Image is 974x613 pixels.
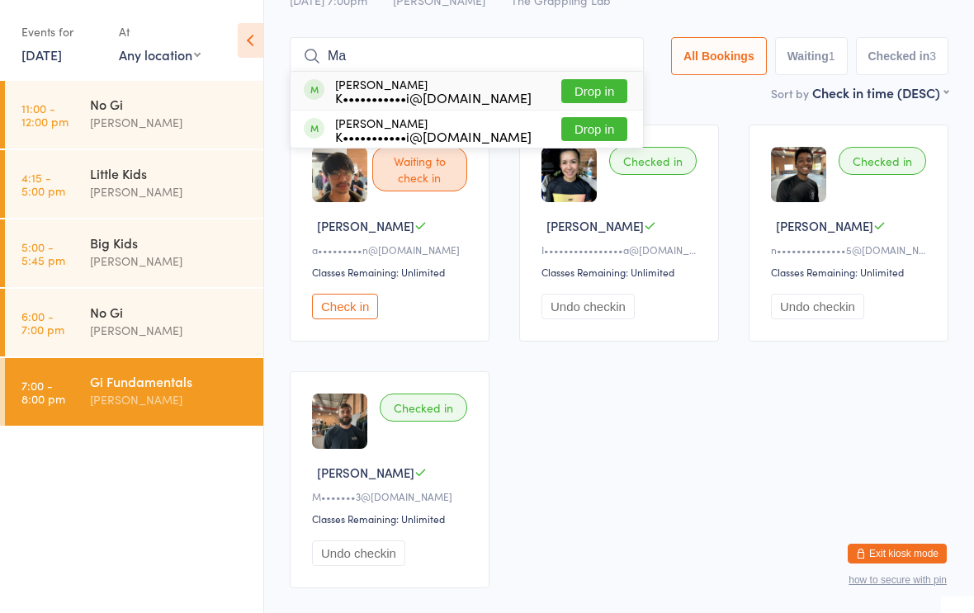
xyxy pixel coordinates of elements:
[21,379,65,405] time: 7:00 - 8:00 pm
[771,265,931,279] div: Classes Remaining: Unlimited
[561,79,627,103] button: Drop in
[776,217,873,234] span: [PERSON_NAME]
[546,217,644,234] span: [PERSON_NAME]
[21,240,65,266] time: 5:00 - 5:45 pm
[317,217,414,234] span: [PERSON_NAME]
[21,309,64,336] time: 6:00 - 7:00 pm
[372,147,467,191] div: Waiting to check in
[119,45,201,64] div: Any location
[317,464,414,481] span: [PERSON_NAME]
[312,512,472,526] div: Classes Remaining: Unlimited
[771,294,864,319] button: Undo checkin
[90,164,249,182] div: Little Kids
[90,252,249,271] div: [PERSON_NAME]
[380,394,467,422] div: Checked in
[335,116,532,143] div: [PERSON_NAME]
[5,150,263,218] a: 4:15 -5:00 pmLittle Kids[PERSON_NAME]
[771,85,809,101] label: Sort by
[839,147,926,175] div: Checked in
[90,303,249,321] div: No Gi
[90,113,249,132] div: [PERSON_NAME]
[312,394,367,449] img: image1757324904.png
[5,358,263,426] a: 7:00 -8:00 pmGi Fundamentals[PERSON_NAME]
[312,147,367,202] img: image1747440944.png
[541,243,702,257] div: I••••••••••••••••a@[DOMAIN_NAME]
[775,37,848,75] button: Waiting1
[335,130,532,143] div: K•••••••••••i@[DOMAIN_NAME]
[21,171,65,197] time: 4:15 - 5:00 pm
[5,81,263,149] a: 11:00 -12:00 pmNo Gi[PERSON_NAME]
[335,78,532,104] div: [PERSON_NAME]
[312,540,405,566] button: Undo checkin
[856,37,949,75] button: Checked in3
[609,147,697,175] div: Checked in
[671,37,767,75] button: All Bookings
[21,18,102,45] div: Events for
[929,50,936,63] div: 3
[312,294,378,319] button: Check in
[290,37,644,75] input: Search
[119,18,201,45] div: At
[541,265,702,279] div: Classes Remaining: Unlimited
[21,45,62,64] a: [DATE]
[829,50,835,63] div: 1
[848,544,947,563] button: Exit kiosk mode
[90,390,249,409] div: [PERSON_NAME]
[812,83,948,101] div: Check in time (DESC)
[312,489,472,503] div: M•••••••3@[DOMAIN_NAME]
[21,101,69,128] time: 11:00 - 12:00 pm
[5,289,263,356] a: 6:00 -7:00 pmNo Gi[PERSON_NAME]
[541,294,635,319] button: Undo checkin
[90,233,249,252] div: Big Kids
[541,147,597,202] img: image1729542497.png
[771,147,826,202] img: image1743649111.png
[90,182,249,201] div: [PERSON_NAME]
[90,321,249,340] div: [PERSON_NAME]
[561,117,627,141] button: Drop in
[90,95,249,113] div: No Gi
[312,243,472,257] div: a•••••••••n@[DOMAIN_NAME]
[312,265,472,279] div: Classes Remaining: Unlimited
[5,219,263,287] a: 5:00 -5:45 pmBig Kids[PERSON_NAME]
[771,243,931,257] div: n••••••••••••••5@[DOMAIN_NAME]
[335,91,532,104] div: K•••••••••••i@[DOMAIN_NAME]
[90,372,249,390] div: Gi Fundamentals
[849,574,947,586] button: how to secure with pin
